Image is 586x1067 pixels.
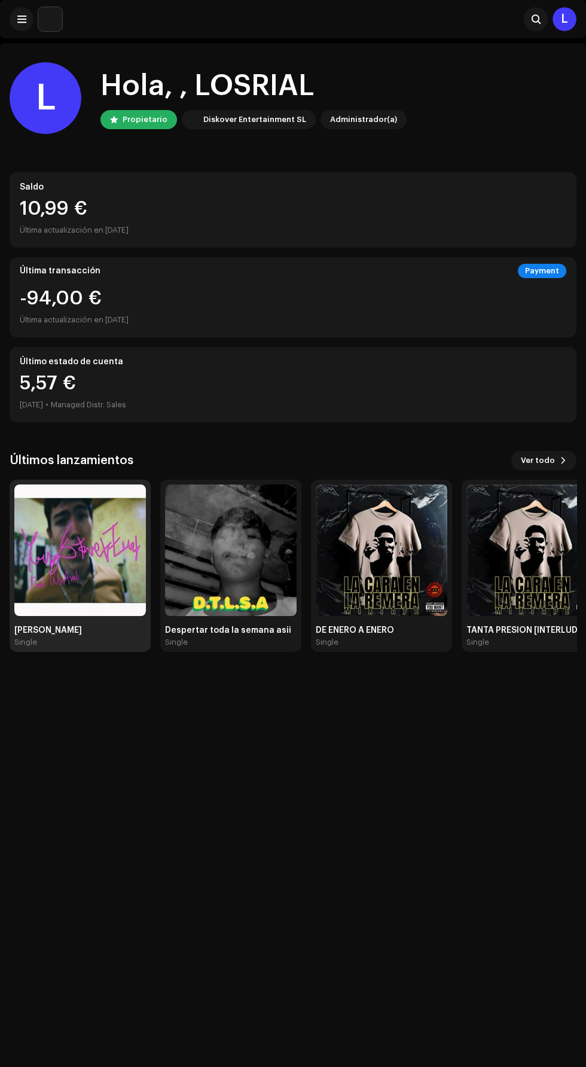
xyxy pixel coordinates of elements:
div: L [10,62,81,134]
h3: Últimos lanzamientos [10,451,133,470]
div: [PERSON_NAME] [14,626,146,635]
div: Hola, , LOSRIAL [100,67,407,105]
div: Última transacción [20,266,100,276]
div: Single [14,638,37,647]
img: 5f6de4f0-39d2-4b5a-93fa-d2612b91aeef [14,484,146,616]
div: [DATE] [20,398,43,412]
img: 297a105e-aa6c-4183-9ff4-27133c00f2e2 [184,112,199,127]
div: Despertar toda la semana asii [165,626,297,635]
div: Saldo [20,182,566,192]
div: Payment [518,264,566,278]
img: 5797d8b4-c282-420e-a1d1-dd3670fdb363 [165,484,297,616]
div: Última actualización en [DATE] [20,223,566,237]
span: Ver todo [521,449,555,472]
div: Última actualización en [DATE] [20,313,129,327]
div: Single [466,638,489,647]
re-o-card-value: Saldo [10,172,576,248]
div: • [45,398,48,412]
div: Single [316,638,338,647]
div: Administrador(a) [330,112,397,127]
re-o-card-value: Último estado de cuenta [10,347,576,422]
div: DE ENERO A ENERO [316,626,447,635]
div: Último estado de cuenta [20,357,566,367]
img: 297a105e-aa6c-4183-9ff4-27133c00f2e2 [38,7,62,31]
div: Diskover Entertainment SL [203,112,306,127]
div: Propietario [123,112,167,127]
img: 1a76f486-4632-46c4-bc44-cdba6546da00 [316,484,447,616]
div: Single [165,638,188,647]
button: Ver todo [511,451,576,470]
div: L [553,7,576,31]
div: Managed Distr. Sales [51,398,126,412]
